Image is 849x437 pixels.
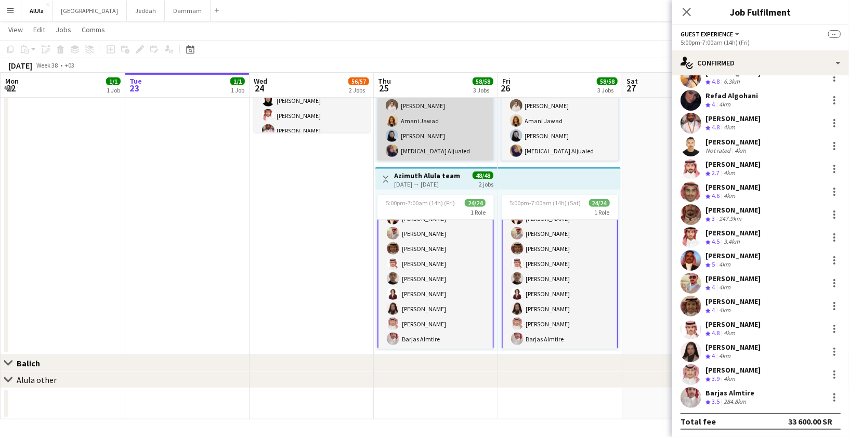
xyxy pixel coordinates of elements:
[706,297,761,306] div: [PERSON_NAME]
[828,30,841,38] span: --
[706,228,761,237] div: [PERSON_NAME]
[127,1,165,21] button: Jeddah
[8,25,23,34] span: View
[378,76,391,86] span: Thu
[597,86,617,94] div: 3 Jobs
[252,82,267,94] span: 24
[712,260,715,268] span: 5
[471,208,486,216] span: 1 Role
[706,147,733,154] div: Not rated
[712,169,720,177] span: 2.7
[722,375,737,383] div: 4km
[712,237,720,245] span: 4.5
[672,50,849,75] div: Confirmed
[29,23,49,36] a: Edit
[712,192,720,200] span: 4.6
[394,171,460,180] h3: Azimuth Alula team
[712,375,720,382] span: 3.9
[377,195,494,349] app-job-card: 5:00pm-7:00am (14h) (Fri)24/241 Role[PERSON_NAME][PERSON_NAME][PERSON_NAME][PERSON_NAME][PERSON_N...
[77,23,109,36] a: Comms
[706,342,761,352] div: [PERSON_NAME]
[706,182,761,192] div: [PERSON_NAME]
[717,260,733,269] div: 4km
[625,82,638,94] span: 27
[4,82,19,94] span: 22
[722,192,737,201] div: 4km
[706,251,761,260] div: [PERSON_NAME]
[722,77,742,86] div: 6.3km
[706,388,754,398] div: Barjas Almtire
[722,398,748,406] div: 284.8km
[712,123,720,131] span: 4.8
[681,30,741,38] button: Guest Experience
[717,283,733,292] div: 4km
[82,25,105,34] span: Comms
[64,61,74,69] div: +03
[473,77,493,85] span: 58/58
[722,237,742,246] div: 3.4km
[717,352,733,361] div: 4km
[712,215,715,222] span: 3
[21,1,53,21] button: AlUla
[733,147,748,154] div: 4km
[165,1,211,21] button: Dammam
[706,205,761,215] div: [PERSON_NAME]
[386,199,455,207] span: 5:00pm-7:00am (14h) (Fri)
[394,180,460,188] div: [DATE] → [DATE]
[672,5,849,19] h3: Job Fulfilment
[230,77,245,85] span: 1/1
[502,195,618,349] app-job-card: 5:00pm-7:00am (14h) (Sat)24/241 Role[PERSON_NAME][PERSON_NAME][PERSON_NAME][PERSON_NAME][PERSON_N...
[712,352,715,360] span: 4
[510,199,581,207] span: 5:00pm-7:00am (14h) (Sat)
[706,91,758,100] div: Refad Algohani
[254,76,267,86] span: Wed
[722,169,737,178] div: 4km
[706,160,761,169] div: [PERSON_NAME]
[501,82,511,94] span: 26
[479,179,493,188] div: 2 jobs
[17,375,57,385] div: Alula other
[706,114,761,123] div: [PERSON_NAME]
[589,199,610,207] span: 24/24
[349,86,369,94] div: 2 Jobs
[106,77,121,85] span: 1/1
[5,76,19,86] span: Mon
[717,215,743,223] div: 247.9km
[33,25,45,34] span: Edit
[681,30,733,38] span: Guest Experience
[706,137,761,147] div: [PERSON_NAME]
[465,199,486,207] span: 24/24
[17,358,48,368] div: Balich
[473,86,493,94] div: 3 Jobs
[712,100,715,108] span: 4
[56,25,71,34] span: Jobs
[717,100,733,109] div: 4km
[706,320,761,329] div: [PERSON_NAME]
[722,123,737,132] div: 4km
[129,76,142,86] span: Tue
[595,208,610,216] span: 1 Role
[8,60,32,71] div: [DATE]
[502,76,511,86] span: Fri
[681,38,841,46] div: 5:00pm-7:00am (14h) (Fri)
[706,274,761,283] div: [PERSON_NAME]
[712,329,720,337] span: 4.8
[128,82,142,94] span: 23
[4,23,27,36] a: View
[597,77,618,85] span: 58/58
[53,1,127,21] button: [GEOGRAPHIC_DATA]
[51,23,75,36] a: Jobs
[34,61,60,69] span: Week 38
[473,171,493,179] span: 48/48
[788,416,832,427] div: 33 600.00 SR
[231,86,244,94] div: 1 Job
[376,82,391,94] span: 25
[706,365,761,375] div: [PERSON_NAME]
[712,398,720,405] span: 3.5
[626,76,638,86] span: Sat
[712,283,715,291] span: 4
[712,77,720,85] span: 4.8
[722,329,737,338] div: 4km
